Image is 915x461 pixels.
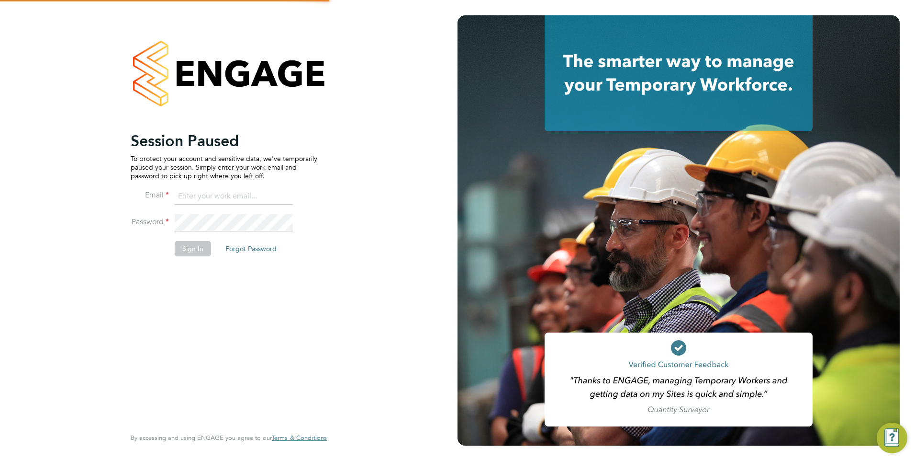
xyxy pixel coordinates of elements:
span: By accessing and using ENGAGE you agree to our [131,434,327,442]
input: Enter your work email... [175,188,293,205]
p: To protect your account and sensitive data, we've temporarily paused your session. Simply enter y... [131,154,317,181]
label: Email [131,190,169,200]
h2: Session Paused [131,131,317,150]
button: Forgot Password [218,241,284,256]
span: Terms & Conditions [272,434,327,442]
button: Sign In [175,241,211,256]
label: Password [131,217,169,227]
a: Terms & Conditions [272,434,327,442]
button: Engage Resource Center [877,423,907,453]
